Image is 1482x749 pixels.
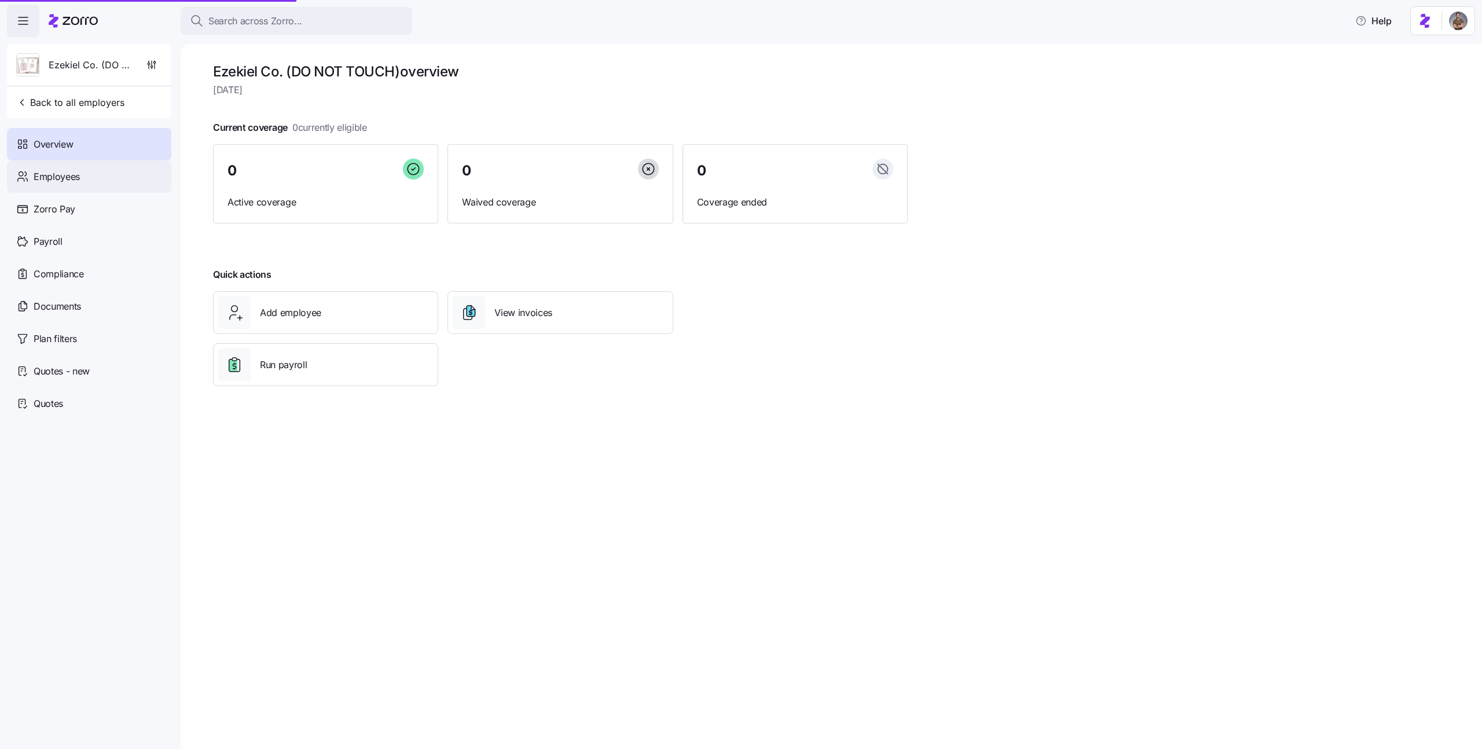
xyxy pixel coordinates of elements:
[697,195,893,210] span: Coverage ended
[34,364,90,379] span: Quotes - new
[228,195,424,210] span: Active coverage
[7,290,171,322] a: Documents
[7,193,171,225] a: Zorro Pay
[462,164,471,178] span: 0
[213,267,272,282] span: Quick actions
[292,120,367,135] span: 0 currently eligible
[7,258,171,290] a: Compliance
[1449,12,1468,30] img: 4405efb6-a4ff-4e3b-b971-a8a12b62b3ee-1719735568656.jpeg
[1346,9,1401,32] button: Help
[494,306,552,320] span: View invoices
[697,164,706,178] span: 0
[260,306,321,320] span: Add employee
[7,387,171,420] a: Quotes
[12,91,129,114] button: Back to all employers
[7,355,171,387] a: Quotes - new
[49,58,132,72] span: Ezekiel Co. (DO NOT TOUCH)
[34,267,84,281] span: Compliance
[260,358,307,372] span: Run payroll
[7,160,171,193] a: Employees
[34,137,73,152] span: Overview
[7,225,171,258] a: Payroll
[181,7,412,35] button: Search across Zorro...
[228,164,237,178] span: 0
[213,83,908,97] span: [DATE]
[208,14,302,28] span: Search across Zorro...
[34,396,63,411] span: Quotes
[1355,14,1392,28] span: Help
[34,202,75,216] span: Zorro Pay
[17,54,39,77] img: Employer logo
[7,128,171,160] a: Overview
[213,63,908,80] h1: Ezekiel Co. (DO NOT TOUCH) overview
[213,120,367,135] span: Current coverage
[34,299,81,314] span: Documents
[34,234,63,249] span: Payroll
[16,96,124,109] span: Back to all employers
[462,195,658,210] span: Waived coverage
[7,322,171,355] a: Plan filters
[34,170,80,184] span: Employees
[34,332,77,346] span: Plan filters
